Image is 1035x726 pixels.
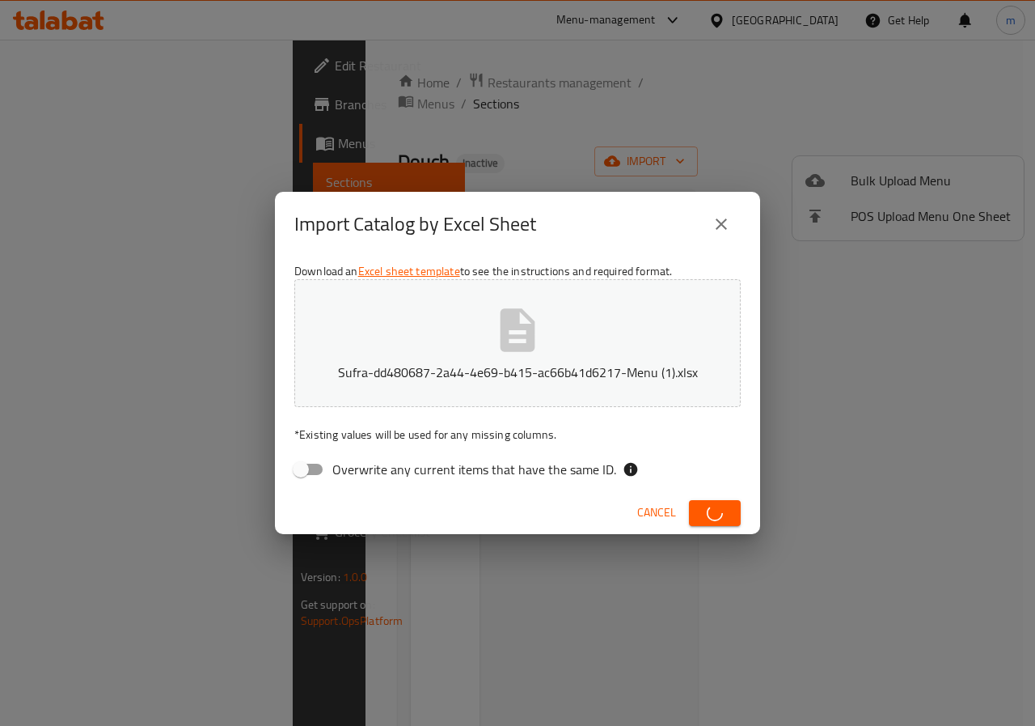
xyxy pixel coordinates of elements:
[637,503,676,523] span: Cancel
[275,257,760,491] div: Download an to see the instructions and required format.
[358,261,460,282] a: Excel sheet template
[294,279,741,407] button: Sufra-dd480687-2a44-4e69-b415-ac66b41d6217-Menu (1).xlsx
[294,427,741,443] p: Existing values will be used for any missing columns.
[702,205,741,244] button: close
[332,460,616,479] span: Overwrite any current items that have the same ID.
[319,363,716,382] p: Sufra-dd480687-2a44-4e69-b415-ac66b41d6217-Menu (1).xlsx
[631,498,682,528] button: Cancel
[294,211,536,237] h2: Import Catalog by Excel Sheet
[623,461,639,478] svg: If the overwrite option isn't selected, then the items that match an existing ID will be ignored ...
